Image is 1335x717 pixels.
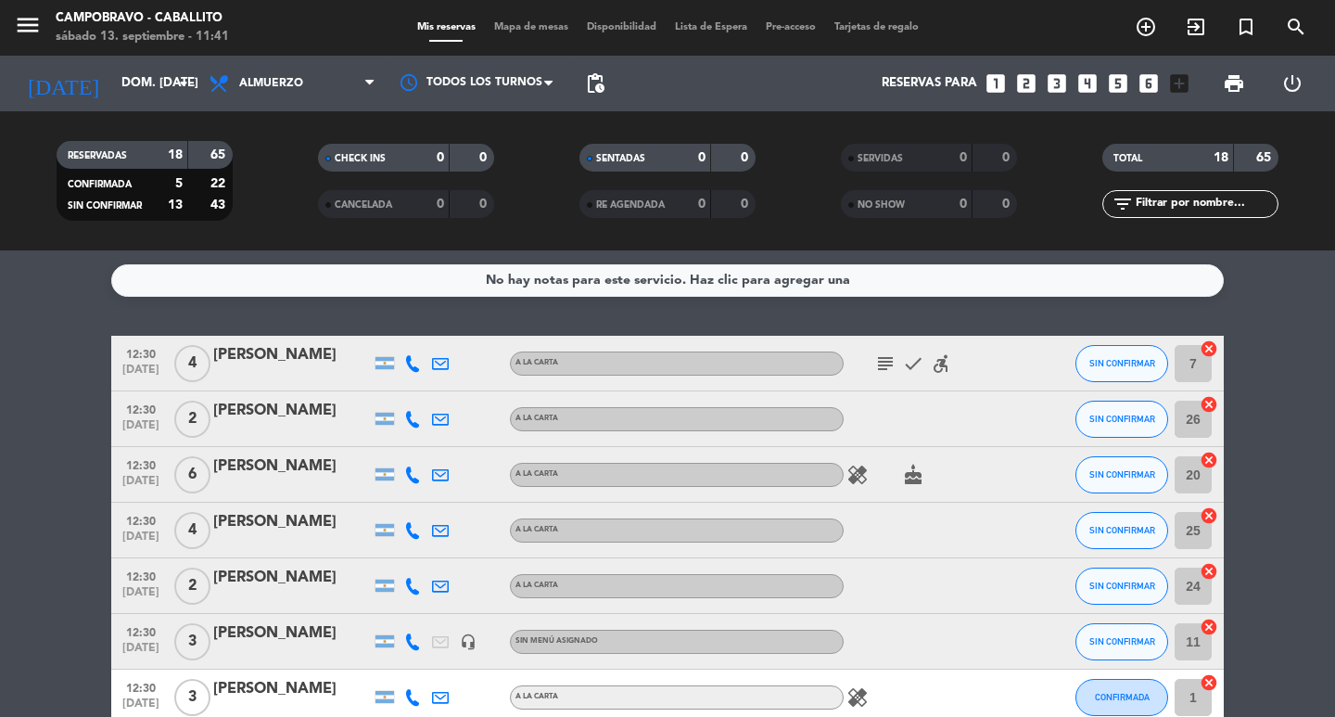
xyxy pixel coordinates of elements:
[1285,16,1307,38] i: search
[1200,339,1218,358] i: cancel
[1200,673,1218,692] i: cancel
[1200,618,1218,636] i: cancel
[174,623,210,660] span: 3
[846,686,869,709] i: healing
[175,177,183,190] strong: 5
[1214,151,1228,164] strong: 18
[756,22,825,32] span: Pre-acceso
[172,72,195,95] i: arrow_drop_down
[1075,568,1168,605] button: SIN CONFIRMAR
[174,345,210,382] span: 4
[741,151,752,164] strong: 0
[68,180,132,189] span: CONFIRMADA
[1112,193,1134,215] i: filter_list
[213,343,371,367] div: [PERSON_NAME]
[213,510,371,534] div: [PERSON_NAME]
[1075,71,1100,96] i: looks_4
[210,148,229,161] strong: 65
[515,693,558,700] span: A LA CARTA
[168,148,183,161] strong: 18
[118,454,164,475] span: 12:30
[1075,679,1168,716] button: CONFIRMADA
[1135,16,1157,38] i: add_circle_outline
[584,72,606,95] span: pending_actions
[930,352,952,375] i: accessible_forward
[902,464,924,486] i: cake
[1281,72,1303,95] i: power_settings_new
[168,198,183,211] strong: 13
[515,415,558,422] span: A LA CARTA
[874,352,896,375] i: subject
[210,198,229,211] strong: 43
[174,401,210,438] span: 2
[118,621,164,642] span: 12:30
[1002,151,1013,164] strong: 0
[210,177,229,190] strong: 22
[1095,692,1150,702] span: CONFIRMADA
[14,11,42,39] i: menu
[1075,345,1168,382] button: SIN CONFIRMAR
[14,11,42,45] button: menu
[68,151,127,160] span: RESERVADAS
[1089,581,1155,591] span: SIN CONFIRMAR
[1185,16,1207,38] i: exit_to_app
[118,531,164,552] span: [DATE]
[825,22,928,32] span: Tarjetas de regalo
[1235,16,1257,38] i: turned_in_not
[1223,72,1245,95] span: print
[437,151,444,164] strong: 0
[239,77,303,90] span: Almuerzo
[960,198,967,211] strong: 0
[1089,358,1155,368] span: SIN CONFIRMAR
[1200,395,1218,414] i: cancel
[1106,71,1130,96] i: looks_5
[408,22,485,32] span: Mis reservas
[68,201,142,211] span: SIN CONFIRMAR
[858,154,903,163] span: SERVIDAS
[486,270,850,291] div: No hay notas para este servicio. Haz clic para agregar una
[118,509,164,531] span: 12:30
[960,151,967,164] strong: 0
[118,419,164,441] span: [DATE]
[1089,525,1155,535] span: SIN CONFIRMAR
[118,398,164,419] span: 12:30
[56,9,229,28] div: Campobravo - caballito
[335,154,386,163] span: CHECK INS
[1002,198,1013,211] strong: 0
[479,151,490,164] strong: 0
[335,200,392,210] span: CANCELADA
[118,586,164,608] span: [DATE]
[1045,71,1069,96] i: looks_3
[515,637,598,645] span: Sin menú asignado
[596,200,665,210] span: RE AGENDADA
[1075,623,1168,660] button: SIN CONFIRMAR
[882,76,977,91] span: Reservas para
[213,399,371,423] div: [PERSON_NAME]
[1089,636,1155,647] span: SIN CONFIRMAR
[741,198,752,211] strong: 0
[1200,506,1218,525] i: cancel
[1263,56,1321,111] div: LOG OUT
[984,71,1008,96] i: looks_one
[437,198,444,211] strong: 0
[515,582,558,589] span: A LA CARTA
[1113,154,1142,163] span: TOTAL
[14,63,112,104] i: [DATE]
[174,679,210,716] span: 3
[479,198,490,211] strong: 0
[213,455,371,479] div: [PERSON_NAME]
[118,475,164,496] span: [DATE]
[118,364,164,385] span: [DATE]
[213,677,371,701] div: [PERSON_NAME]
[174,512,210,549] span: 4
[1256,151,1275,164] strong: 65
[118,565,164,586] span: 12:30
[213,621,371,646] div: [PERSON_NAME]
[213,566,371,590] div: [PERSON_NAME]
[596,154,645,163] span: SENTADAS
[1167,71,1191,96] i: add_box
[174,456,210,493] span: 6
[1075,456,1168,493] button: SIN CONFIRMAR
[118,642,164,663] span: [DATE]
[858,200,905,210] span: NO SHOW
